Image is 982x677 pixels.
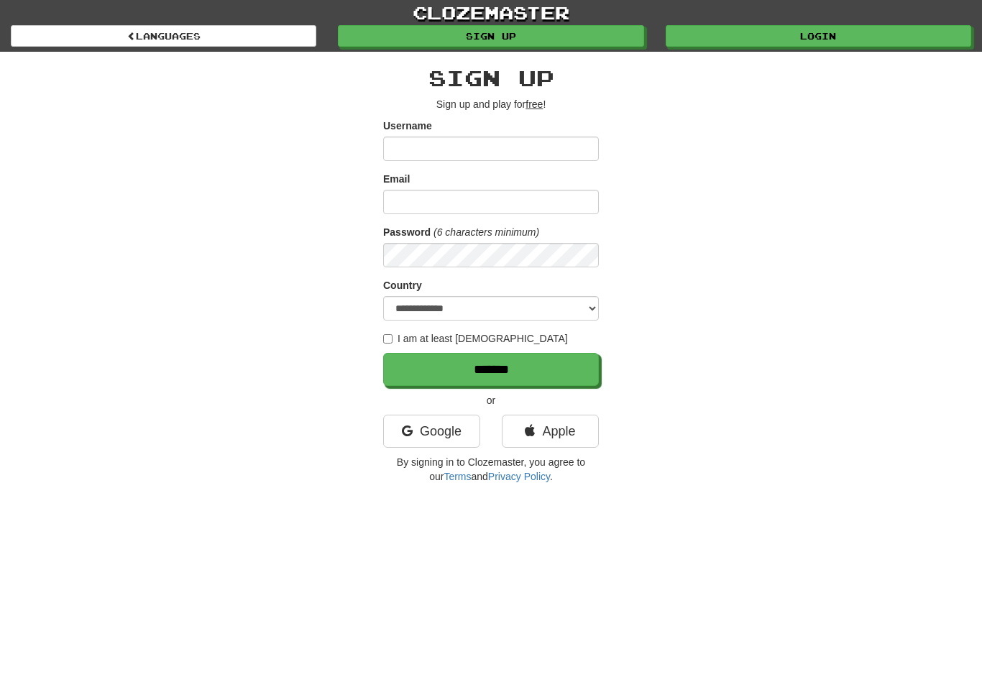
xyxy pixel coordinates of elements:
[433,226,539,238] em: (6 characters minimum)
[383,415,480,448] a: Google
[383,66,599,90] h2: Sign up
[383,334,393,344] input: I am at least [DEMOGRAPHIC_DATA]
[338,25,643,47] a: Sign up
[383,119,432,133] label: Username
[526,98,543,110] u: free
[666,25,971,47] a: Login
[383,97,599,111] p: Sign up and play for !
[11,25,316,47] a: Languages
[444,471,471,482] a: Terms
[383,278,422,293] label: Country
[383,393,599,407] p: or
[383,331,568,346] label: I am at least [DEMOGRAPHIC_DATA]
[488,471,550,482] a: Privacy Policy
[502,415,599,448] a: Apple
[383,172,410,186] label: Email
[383,455,599,484] p: By signing in to Clozemaster, you agree to our and .
[383,225,431,239] label: Password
